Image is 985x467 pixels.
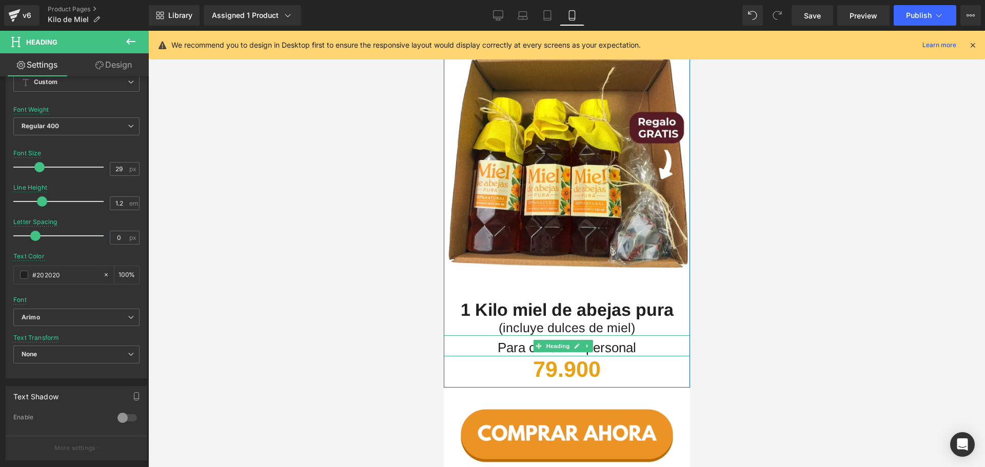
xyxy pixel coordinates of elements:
[894,5,956,26] button: Publish
[950,432,975,457] div: Open Intercom Messenger
[850,10,877,21] span: Preview
[76,53,151,76] a: Design
[129,234,138,241] span: px
[804,10,821,21] span: Save
[918,39,960,51] a: Learn more
[149,5,200,26] a: New Library
[13,184,47,191] div: Line Height
[212,10,293,21] div: Assigned 1 Product
[13,253,45,260] div: Text Color
[906,11,932,19] span: Publish
[4,5,40,26] a: v6
[22,313,40,322] i: Arimo
[767,5,787,26] button: Redo
[32,269,98,280] input: Color
[139,309,149,321] a: Expand / Collapse
[13,413,107,424] div: Enable
[486,5,510,26] a: Desktop
[510,5,535,26] a: Laptop
[13,150,42,157] div: Font Size
[960,5,981,26] button: More
[13,387,58,401] div: Text Shadow
[129,166,138,172] span: px
[535,5,560,26] a: Tablet
[26,38,57,46] span: Heading
[22,350,37,358] b: None
[13,296,27,303] div: Font
[17,269,230,289] span: 1 Kilo miel de abejas pura
[100,309,128,321] span: Heading
[48,15,89,24] span: Kilo de Miel
[560,5,584,26] a: Mobile
[742,5,763,26] button: Undo
[34,78,57,87] b: Custom
[129,200,138,207] span: em
[171,39,641,51] p: We recommend you to design in Desktop first to ensure the responsive layout would display correct...
[837,5,890,26] a: Preview
[13,334,60,341] div: Text Transform
[13,106,49,113] div: Font Weight
[22,122,60,130] b: Regular 400
[168,11,192,20] span: Library
[54,443,95,453] p: More settings
[114,266,139,284] div: %
[21,9,33,22] div: v6
[48,5,149,13] a: Product Pages
[6,436,147,460] button: More settings
[13,218,57,226] div: Letter Spacing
